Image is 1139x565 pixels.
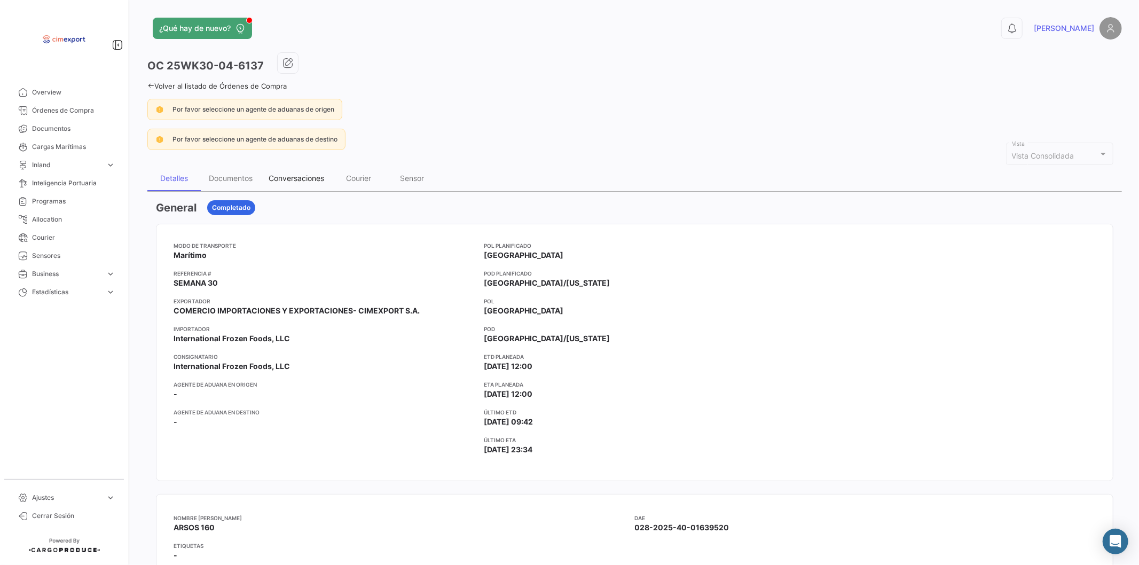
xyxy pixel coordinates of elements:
img: placeholder-user.png [1099,17,1122,40]
span: COMERCIO IMPORTACIONES Y EXPORTACIONES- CIMEXPORT S.A. [174,305,420,316]
app-card-info-title: Agente de Aduana en Origen [174,380,475,389]
div: Documentos [209,174,253,183]
span: Allocation [32,215,115,224]
span: International Frozen Foods, LLC [174,333,290,344]
a: Documentos [9,120,120,138]
app-card-info-title: Etiquetas [174,542,1096,550]
span: expand_more [106,269,115,279]
span: Ajustes [32,493,101,503]
span: Courier [32,233,115,242]
span: [DATE] 23:34 [484,444,532,455]
span: [DATE] 09:42 [484,417,533,427]
span: Marítimo [174,250,207,261]
span: Documentos [32,124,115,134]
span: Overview [32,88,115,97]
a: Cargas Marítimas [9,138,120,156]
app-card-info-title: POL [484,297,785,305]
a: Sensores [9,247,120,265]
mat-select-trigger: Vista Consolidada [1012,151,1074,160]
span: 028-2025-40-01639520 [635,523,729,532]
span: [GEOGRAPHIC_DATA] [484,250,563,261]
a: Inteligencia Portuaria [9,174,120,192]
span: Business [32,269,101,279]
a: Programas [9,192,120,210]
span: Programas [32,197,115,206]
app-card-info-title: POL Planificado [484,241,785,250]
span: [GEOGRAPHIC_DATA]/[US_STATE] [484,278,610,288]
span: expand_more [106,160,115,170]
a: Overview [9,83,120,101]
img: logo-cimexport.png [37,13,91,66]
span: [PERSON_NAME] [1034,23,1094,34]
div: Sensor [400,174,425,183]
span: Cerrar Sesión [32,511,115,521]
span: Por favor seleccione un agente de aduanas de origen [172,105,334,113]
app-card-info-title: Último ETA [484,436,785,444]
span: [DATE] 12:00 [484,389,532,399]
div: Detalles [160,174,188,183]
span: Sensores [32,251,115,261]
span: [DATE] 12:00 [484,361,532,372]
app-card-info-title: Último ETD [484,408,785,417]
div: Abrir Intercom Messenger [1103,529,1128,554]
span: - [174,550,177,561]
span: SEMANA 30 [174,278,218,288]
app-card-info-title: Referencia # [174,269,475,278]
app-card-info-title: Importador [174,325,475,333]
app-card-info-title: POD Planificado [484,269,785,278]
div: Conversaciones [269,174,324,183]
h3: OC 25WK30-04-6137 [147,58,264,73]
app-card-info-title: Modo de Transporte [174,241,475,250]
app-card-info-title: DAE [635,514,1096,522]
app-card-info-title: ETD planeada [484,352,785,361]
a: Courier [9,229,120,247]
app-card-info-title: ETA planeada [484,380,785,389]
h3: General [156,200,197,215]
app-card-info-title: Nombre [PERSON_NAME] [174,514,635,522]
span: Por favor seleccione un agente de aduanas de destino [172,135,337,143]
span: Cargas Marítimas [32,142,115,152]
button: ¿Qué hay de nuevo? [153,18,252,39]
a: Allocation [9,210,120,229]
span: ARSOS 160 [174,523,215,532]
span: Órdenes de Compra [32,106,115,115]
app-card-info-title: Agente de Aduana en Destino [174,408,475,417]
span: Estadísticas [32,287,101,297]
span: [GEOGRAPHIC_DATA] [484,305,563,316]
app-card-info-title: Exportador [174,297,475,305]
span: [GEOGRAPHIC_DATA]/[US_STATE] [484,333,610,344]
span: - [174,389,177,399]
span: expand_more [106,493,115,503]
a: Órdenes de Compra [9,101,120,120]
span: - [174,417,177,427]
span: ¿Qué hay de nuevo? [159,23,231,34]
span: Completado [212,203,250,213]
div: Courier [347,174,372,183]
span: expand_more [106,287,115,297]
span: International Frozen Foods, LLC [174,361,290,372]
a: Volver al listado de Órdenes de Compra [147,82,287,90]
app-card-info-title: Consignatario [174,352,475,361]
span: Inteligencia Portuaria [32,178,115,188]
app-card-info-title: POD [484,325,785,333]
span: Inland [32,160,101,170]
